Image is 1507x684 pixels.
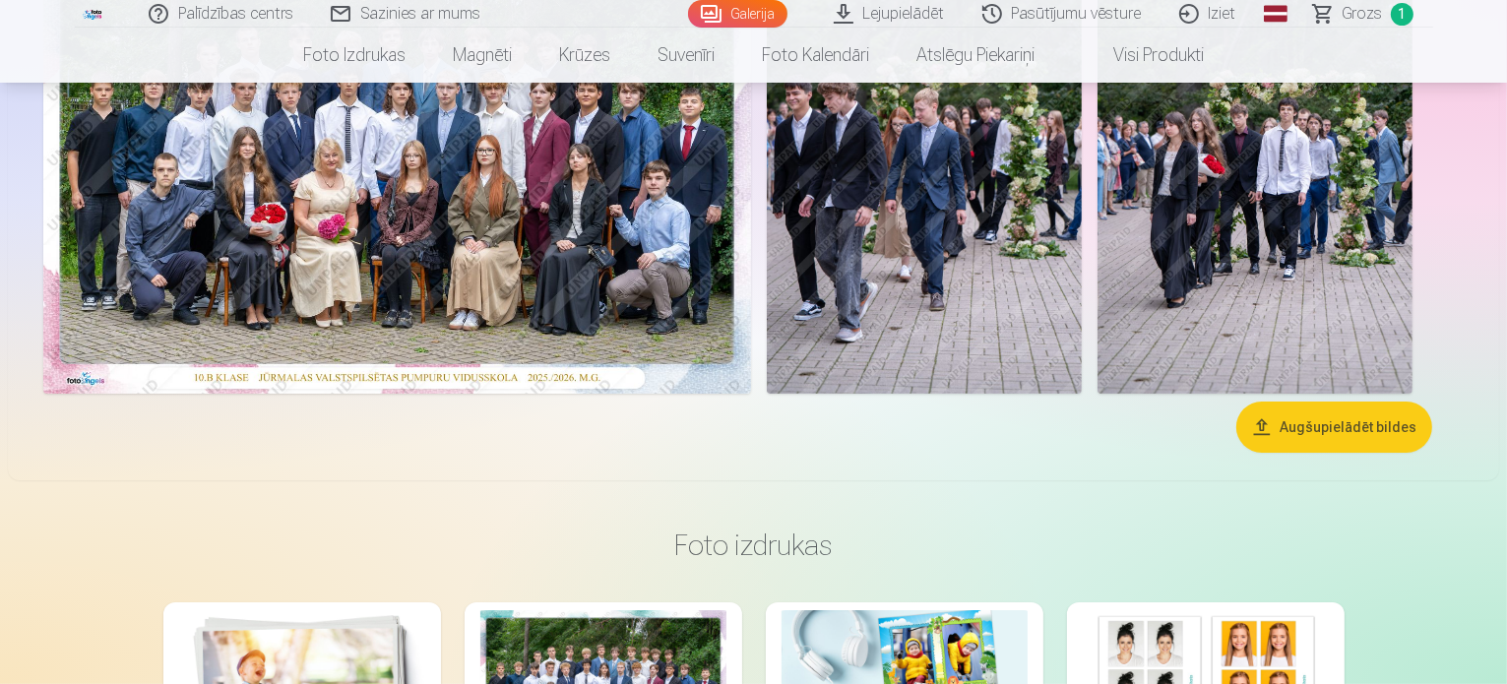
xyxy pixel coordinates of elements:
[429,28,535,83] a: Magnēti
[738,28,893,83] a: Foto kalendāri
[1058,28,1227,83] a: Visi produkti
[179,528,1329,563] h3: Foto izdrukas
[83,8,104,20] img: /fa3
[535,28,634,83] a: Krūzes
[893,28,1058,83] a: Atslēgu piekariņi
[1391,3,1413,26] span: 1
[1236,402,1432,453] button: Augšupielādēt bildes
[1343,2,1383,26] span: Grozs
[634,28,738,83] a: Suvenīri
[280,28,429,83] a: Foto izdrukas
